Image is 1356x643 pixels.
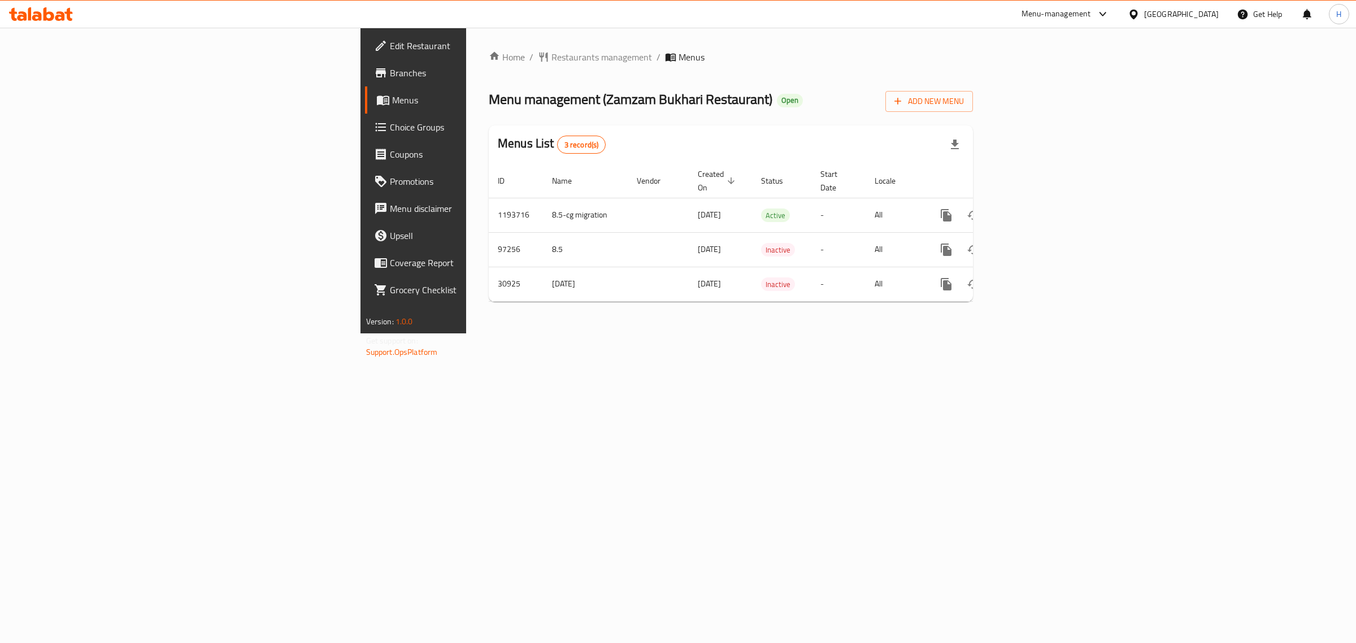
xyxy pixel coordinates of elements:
[552,174,586,188] span: Name
[392,93,578,107] span: Menus
[933,271,960,298] button: more
[811,198,866,232] td: -
[395,314,413,329] span: 1.0.0
[698,207,721,222] span: [DATE]
[761,277,795,291] div: Inactive
[960,236,987,263] button: Change Status
[390,66,578,80] span: Branches
[894,94,964,108] span: Add New Menu
[390,229,578,242] span: Upsell
[489,86,772,112] span: Menu management ( Zamzam Bukhari Restaurant )
[390,256,578,270] span: Coverage Report
[365,276,587,303] a: Grocery Checklist
[538,50,652,64] a: Restaurants management
[365,114,587,141] a: Choice Groups
[777,95,803,105] span: Open
[811,232,866,267] td: -
[365,86,587,114] a: Menus
[498,135,606,154] h2: Menus List
[811,267,866,301] td: -
[390,39,578,53] span: Edit Restaurant
[1336,8,1341,20] span: H
[489,50,973,64] nav: breadcrumb
[941,131,968,158] div: Export file
[498,174,519,188] span: ID
[698,242,721,257] span: [DATE]
[365,141,587,168] a: Coupons
[1022,7,1091,21] div: Menu-management
[761,244,795,257] span: Inactive
[885,91,973,112] button: Add New Menu
[924,164,1050,198] th: Actions
[365,32,587,59] a: Edit Restaurant
[390,175,578,188] span: Promotions
[933,236,960,263] button: more
[761,278,795,291] span: Inactive
[390,202,578,215] span: Menu disclaimer
[866,198,924,232] td: All
[365,222,587,249] a: Upsell
[637,174,675,188] span: Vendor
[698,167,738,194] span: Created On
[366,333,418,348] span: Get support on:
[960,202,987,229] button: Change Status
[933,202,960,229] button: more
[365,168,587,195] a: Promotions
[777,94,803,107] div: Open
[365,249,587,276] a: Coverage Report
[761,174,798,188] span: Status
[366,345,438,359] a: Support.OpsPlatform
[761,209,790,222] span: Active
[820,167,852,194] span: Start Date
[366,314,394,329] span: Version:
[365,59,587,86] a: Branches
[657,50,660,64] li: /
[679,50,705,64] span: Menus
[390,147,578,161] span: Coupons
[960,271,987,298] button: Change Status
[761,243,795,257] div: Inactive
[558,140,606,150] span: 3 record(s)
[698,276,721,291] span: [DATE]
[866,232,924,267] td: All
[489,164,1050,302] table: enhanced table
[1144,8,1219,20] div: [GEOGRAPHIC_DATA]
[551,50,652,64] span: Restaurants management
[875,174,910,188] span: Locale
[365,195,587,222] a: Menu disclaimer
[390,120,578,134] span: Choice Groups
[866,267,924,301] td: All
[390,283,578,297] span: Grocery Checklist
[557,136,606,154] div: Total records count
